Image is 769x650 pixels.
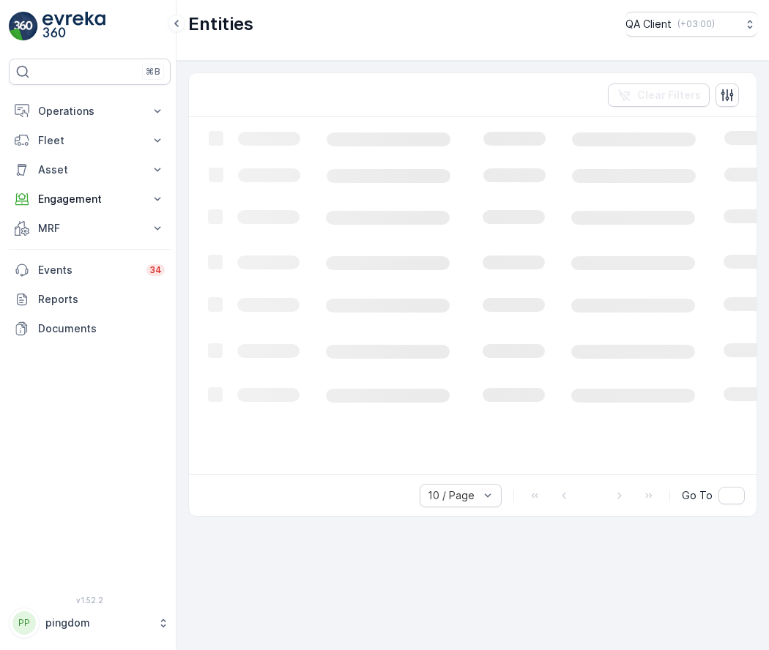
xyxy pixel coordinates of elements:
p: Operations [38,104,141,119]
span: Go To [682,488,713,503]
a: Events34 [9,255,171,285]
p: QA Client [625,17,672,31]
p: pingdom [45,616,150,630]
span: v 1.52.2 [9,596,171,605]
p: 34 [149,264,162,276]
p: Asset [38,162,141,177]
button: Engagement [9,184,171,214]
img: logo_light-DOdMpM7g.png [42,12,105,41]
button: Asset [9,155,171,184]
button: MRF [9,214,171,243]
div: PP [12,611,36,635]
p: Engagement [38,192,141,206]
p: Clear Filters [637,88,701,102]
p: Documents [38,321,165,336]
img: logo [9,12,38,41]
p: ( +03:00 ) [677,18,715,30]
a: Reports [9,285,171,314]
button: Clear Filters [608,83,710,107]
p: MRF [38,221,141,236]
button: PPpingdom [9,608,171,638]
button: QA Client(+03:00) [625,12,757,37]
a: Documents [9,314,171,343]
p: Fleet [38,133,141,148]
p: Entities [188,12,253,36]
p: Reports [38,292,165,307]
button: Fleet [9,126,171,155]
button: Operations [9,97,171,126]
p: Events [38,263,138,277]
p: ⌘B [146,66,160,78]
